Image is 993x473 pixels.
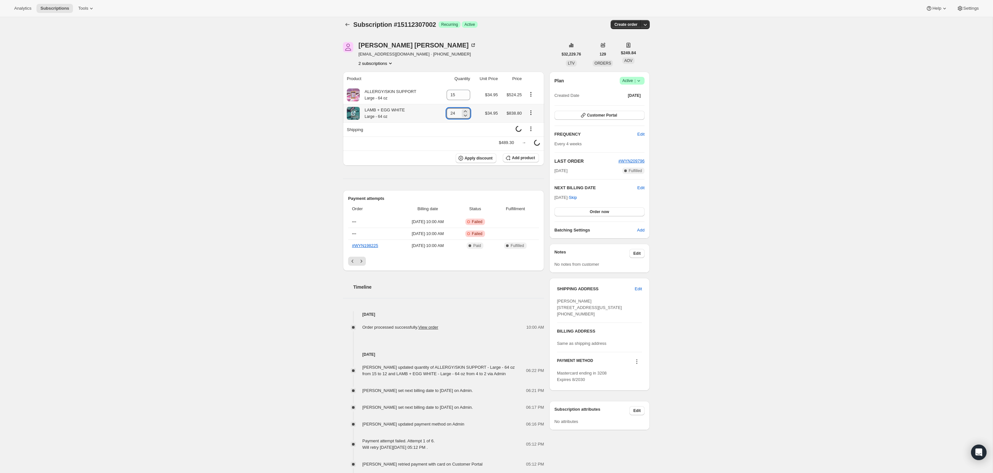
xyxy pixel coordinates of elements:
button: [DATE] [624,91,645,100]
button: Apply discount [456,153,497,163]
button: Add product [503,153,539,162]
span: [DATE] [628,93,641,98]
small: Large - 64 oz [365,114,388,119]
button: Order now [554,207,645,216]
h2: Plan [554,77,564,84]
button: Subscriptions [343,20,352,29]
button: Analytics [10,4,35,13]
div: Open Intercom Messenger [971,445,987,460]
h4: [DATE] [343,351,544,358]
h3: PAYMENT METHOD [557,358,593,367]
a: #WYN198225 [352,243,378,248]
span: $32,229.76 [562,52,581,57]
button: Edit [629,406,645,415]
div: $489.30 [499,139,514,146]
button: #WYN209796 [618,158,645,164]
button: Product actions [358,60,394,67]
h4: [DATE] [343,311,544,318]
span: Subscription #15112307002 [353,21,436,28]
span: No notes from customer [554,262,599,267]
span: --- [352,219,356,224]
span: $34.95 [485,92,498,97]
span: Edit [633,251,641,256]
span: No attributes [554,419,578,424]
span: Settings [963,6,979,11]
span: [PERSON_NAME] set next billing date to [DATE] on Admin. [362,388,473,393]
button: 129 [596,50,610,59]
span: Fulfilled [511,243,524,248]
span: [DATE] · 10:00 AM [401,219,455,225]
th: Shipping [343,122,438,137]
div: [PERSON_NAME] [PERSON_NAME] [358,42,476,48]
button: Create order [611,20,641,29]
span: Apply discount [465,156,493,161]
span: Order processed successfully. [362,325,438,330]
button: Edit [637,185,645,191]
span: Help [932,6,941,11]
button: Shipping actions [526,125,536,132]
h2: FREQUENCY [554,131,637,138]
span: Customer Portal [587,113,617,118]
span: 06:16 PM [526,421,544,427]
span: [DATE] · 10:00 AM [401,242,455,249]
span: Created Date [554,92,579,99]
span: Every 4 weeks [554,141,582,146]
span: Status [459,206,492,212]
span: $838.80 [507,111,522,116]
button: Edit [634,129,648,139]
h6: Batching Settings [554,227,637,233]
span: 05:12 PM [526,461,544,468]
button: Tools [74,4,98,13]
a: View order [418,325,438,330]
span: Create order [615,22,637,27]
th: Price [500,72,524,86]
span: LTV [568,61,574,66]
span: [DATE] · [554,195,577,200]
span: [DATE] · 10:00 AM [401,231,455,237]
span: Add product [512,155,535,160]
span: Andrew Beyda [343,42,353,52]
img: product img [347,88,360,101]
span: [PERSON_NAME] [STREET_ADDRESS][US_STATE] [PHONE_NUMBER] [557,299,622,316]
span: 06:22 PM [526,367,544,374]
th: Order [348,202,399,216]
span: Order now [590,209,609,214]
a: #WYN209796 [618,159,645,163]
button: Customer Portal [554,111,645,120]
h3: BILLING ADDRESS [557,328,642,334]
button: Next [357,257,366,266]
span: Tools [78,6,88,11]
span: Skip [569,194,577,201]
span: Failed [472,231,482,236]
nav: Pagination [348,257,539,266]
button: Edit [631,284,646,294]
div: LAMB + EGG WHITE [360,107,405,120]
span: $34.95 [485,111,498,116]
span: [PERSON_NAME] updated quantity of ALLERGY/SKIN SUPPORT - Large - 64 oz from 15 to 12 and LAMB + E... [362,365,515,376]
h2: NEXT BILLING DATE [554,185,637,191]
span: 06:21 PM [526,387,544,394]
span: $524.25 [507,92,522,97]
div: Payment attempt failed. Attempt 1 of 6. Will retry [DATE][DATE] 05:12 PM . [362,438,435,451]
span: 129 [600,52,606,57]
button: Product actions [526,109,536,116]
button: Help [922,4,951,13]
th: Product [343,72,438,86]
h2: Timeline [353,284,544,290]
span: 10:00 AM [526,324,544,331]
span: Edit [637,131,645,138]
span: Add [637,227,645,233]
button: Add [633,225,648,235]
span: 06:17 PM [526,404,544,411]
th: Quantity [438,72,472,86]
span: Subscriptions [40,6,69,11]
span: Edit [635,286,642,292]
span: Paid [473,243,481,248]
span: Mastercard ending in 3208 Expires 8/2030 [557,371,607,382]
span: Failed [472,219,482,224]
h3: Notes [554,249,630,258]
span: $249.84 [621,50,636,56]
span: Fulfillment [496,206,535,212]
h3: Subscription attributes [554,406,630,415]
